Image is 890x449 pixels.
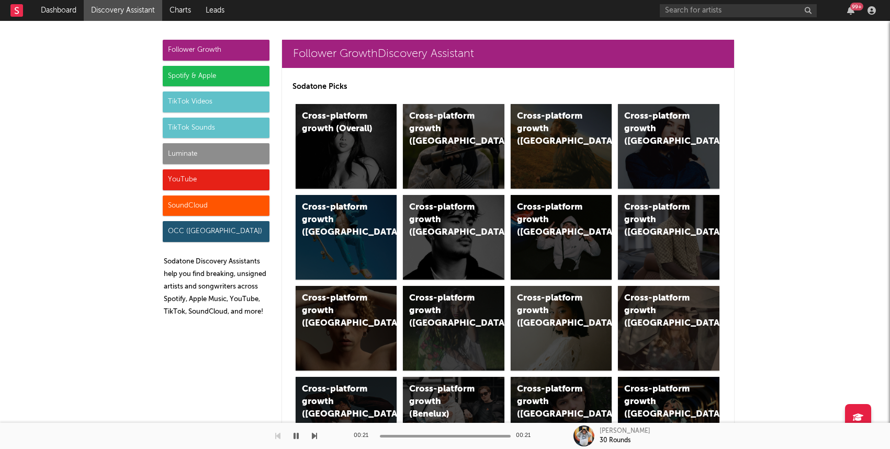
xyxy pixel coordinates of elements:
[847,6,854,15] button: 99+
[850,3,863,10] div: 99 +
[517,110,588,148] div: Cross-platform growth ([GEOGRAPHIC_DATA])
[163,143,269,164] div: Luminate
[354,430,375,442] div: 00:21
[163,169,269,190] div: YouTube
[296,195,397,280] a: Cross-platform growth ([GEOGRAPHIC_DATA])
[600,436,630,445] div: 30 Rounds
[517,383,588,421] div: Cross-platform growth ([GEOGRAPHIC_DATA])
[511,104,612,189] a: Cross-platform growth ([GEOGRAPHIC_DATA])
[624,201,695,239] div: Cross-platform growth ([GEOGRAPHIC_DATA])
[511,195,612,280] a: Cross-platform growth ([GEOGRAPHIC_DATA]/GSA)
[409,201,480,239] div: Cross-platform growth ([GEOGRAPHIC_DATA])
[296,104,397,189] a: Cross-platform growth (Overall)
[163,40,269,61] div: Follower Growth
[302,110,373,135] div: Cross-platform growth (Overall)
[403,104,504,189] a: Cross-platform growth ([GEOGRAPHIC_DATA])
[409,383,480,421] div: Cross-platform growth (Benelux)
[302,383,373,421] div: Cross-platform growth ([GEOGRAPHIC_DATA])
[624,383,695,421] div: Cross-platform growth ([GEOGRAPHIC_DATA])
[618,286,719,371] a: Cross-platform growth ([GEOGRAPHIC_DATA])
[624,110,695,148] div: Cross-platform growth ([GEOGRAPHIC_DATA])
[164,256,269,318] p: Sodatone Discovery Assistants help you find breaking, unsigned artists and songwriters across Spo...
[163,118,269,139] div: TikTok Sounds
[409,110,480,148] div: Cross-platform growth ([GEOGRAPHIC_DATA])
[600,427,650,436] div: [PERSON_NAME]
[618,104,719,189] a: Cross-platform growth ([GEOGRAPHIC_DATA])
[403,286,504,371] a: Cross-platform growth ([GEOGRAPHIC_DATA])
[302,292,373,330] div: Cross-platform growth ([GEOGRAPHIC_DATA])
[618,195,719,280] a: Cross-platform growth ([GEOGRAPHIC_DATA])
[624,292,695,330] div: Cross-platform growth ([GEOGRAPHIC_DATA])
[282,40,734,68] a: Follower GrowthDiscovery Assistant
[409,292,480,330] div: Cross-platform growth ([GEOGRAPHIC_DATA])
[163,221,269,242] div: OCC ([GEOGRAPHIC_DATA])
[660,4,817,17] input: Search for artists
[517,292,588,330] div: Cross-platform growth ([GEOGRAPHIC_DATA])
[163,195,269,216] div: SoundCloud
[511,286,612,371] a: Cross-platform growth ([GEOGRAPHIC_DATA])
[403,195,504,280] a: Cross-platform growth ([GEOGRAPHIC_DATA])
[292,80,724,93] p: Sodatone Picks
[296,286,397,371] a: Cross-platform growth ([GEOGRAPHIC_DATA])
[302,201,373,239] div: Cross-platform growth ([GEOGRAPHIC_DATA])
[163,66,269,87] div: Spotify & Apple
[517,201,588,239] div: Cross-platform growth ([GEOGRAPHIC_DATA]/GSA)
[516,430,537,442] div: 00:21
[163,91,269,112] div: TikTok Videos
